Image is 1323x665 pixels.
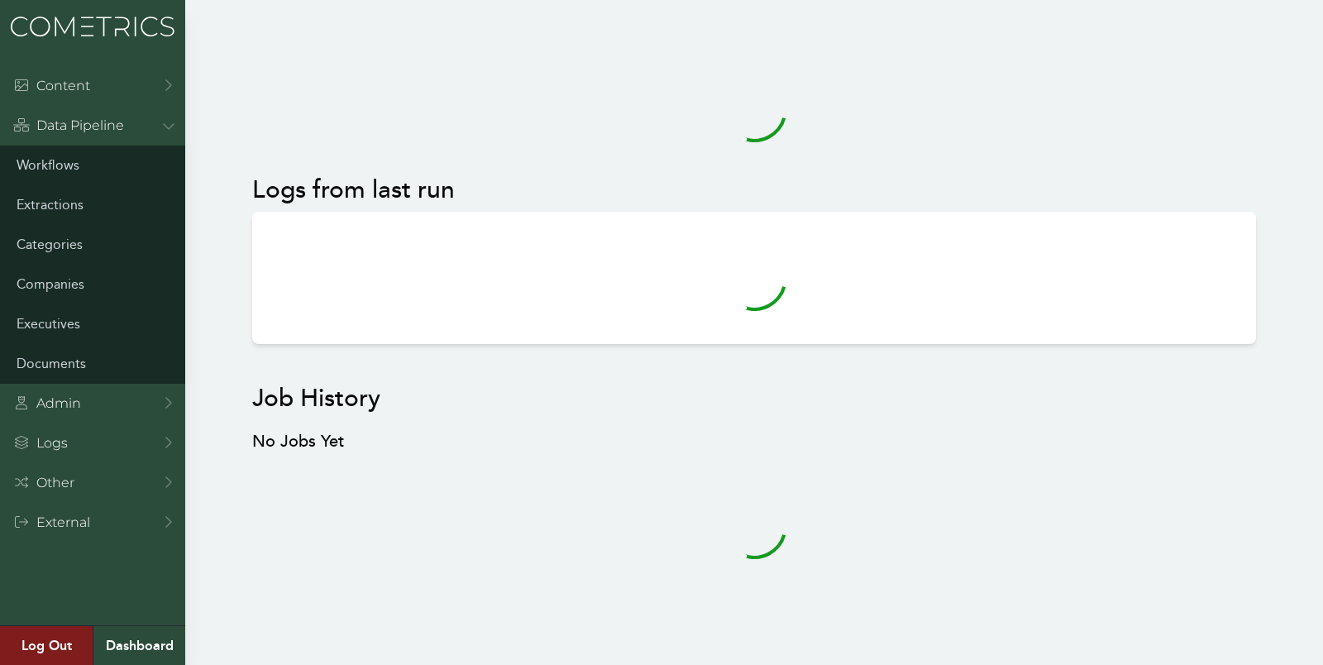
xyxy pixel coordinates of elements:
div: Logs [13,433,68,453]
svg: audio-loading [721,76,787,142]
h2: Job History [252,384,1255,414]
svg: audio-loading [721,245,787,311]
h3: No Jobs Yet [252,430,1255,453]
div: Data Pipeline [13,116,124,136]
div: Content [13,76,90,96]
h2: Logs from last run [252,175,1255,205]
div: Other [13,473,74,493]
div: Admin [13,394,81,414]
svg: audio-loading [721,493,787,559]
div: External [13,513,90,533]
a: Dashboard [93,626,185,665]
